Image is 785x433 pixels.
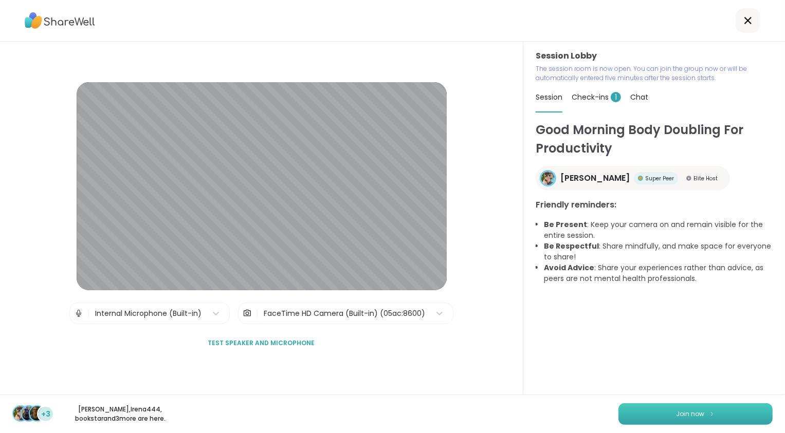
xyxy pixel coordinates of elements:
h3: Friendly reminders: [536,199,773,211]
span: Elite Host [693,175,718,182]
img: Microphone [74,303,83,324]
span: | [256,303,259,324]
img: Super Peer [638,176,643,181]
li: : Keep your camera on and remain visible for the entire session. [544,219,773,241]
img: Camera [243,303,252,324]
span: | [87,303,90,324]
img: Irena444 [22,406,36,421]
span: [PERSON_NAME] [560,172,630,184]
span: Session [536,92,562,102]
li: : Share mindfully, and make space for everyone to share! [544,241,773,262]
span: Test speaker and microphone [208,338,315,348]
span: Super Peer [645,175,674,182]
span: Join now [677,409,705,419]
img: ShareWell Logo [25,9,95,32]
img: Adrienne_QueenOfTheDawn [541,172,555,185]
a: Adrienne_QueenOfTheDawn[PERSON_NAME]Super PeerSuper PeerElite HostElite Host [536,166,730,191]
h1: Good Morning Body Doubling For Productivity [536,121,773,158]
p: [PERSON_NAME] , Irena444 , bookstar and 3 more are here. [63,405,178,423]
div: Internal Microphone (Built-in) [95,308,202,319]
button: Join now [618,403,773,425]
h3: Session Lobby [536,50,773,62]
li: : Share your experiences rather than advice, as peers are not mental health professionals. [544,262,773,284]
b: Be Respectful [544,241,599,251]
span: +3 [41,409,50,420]
span: 1 [611,92,621,102]
img: Elite Host [686,176,691,181]
b: Avoid Advice [544,262,594,273]
div: FaceTime HD Camera (Built-in) (05ac:8600) [264,308,425,319]
button: Test speaker and microphone [204,332,319,354]
span: Chat [630,92,648,102]
span: Check-ins [572,92,621,102]
img: bookstar [30,406,44,421]
b: Be Present [544,219,587,230]
img: ShareWell Logomark [709,411,715,417]
img: Adrienne_QueenOfTheDawn [13,406,28,421]
p: The session room is now open. You can join the group now or will be automatically entered five mi... [536,64,773,83]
